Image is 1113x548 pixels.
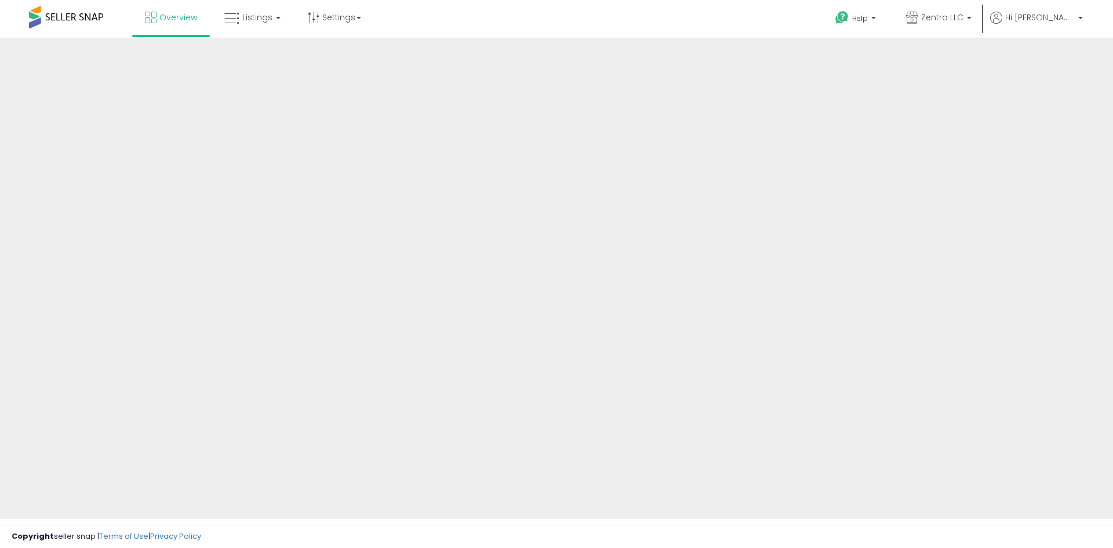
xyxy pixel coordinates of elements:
span: Hi [PERSON_NAME] [1005,12,1075,23]
span: Overview [159,12,197,23]
i: Get Help [835,10,849,25]
span: Help [852,13,868,23]
span: Listings [242,12,272,23]
span: Zentra LLC [921,12,963,23]
a: Hi [PERSON_NAME] [990,12,1083,38]
a: Help [826,2,888,38]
